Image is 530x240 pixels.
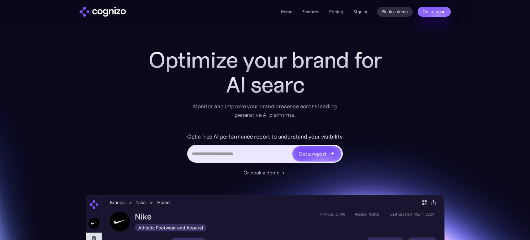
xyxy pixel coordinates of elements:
a: Pricing [329,9,343,15]
a: Or book a demo [243,169,287,176]
a: Get a reportstarstarstar [292,146,342,162]
img: star [329,152,330,152]
div: Get a report [299,150,326,157]
div: AI searc [141,72,389,97]
label: Get a free AI performance report to understand your visibility [187,132,343,142]
a: Home [281,9,292,15]
h1: Optimize your brand for [141,48,389,72]
form: Hero URL Input Form [187,132,343,166]
a: Book a demo [377,7,413,17]
a: home [80,7,126,17]
img: star [329,154,331,156]
img: cognizo logo [80,7,126,17]
a: Get a report [418,7,451,17]
div: Or book a demo [243,169,279,176]
img: star [331,151,335,155]
a: Features [302,9,319,15]
a: Sign in [353,8,367,15]
div: Monitor and improve your brand presence across leading generative AI platforms. [189,102,341,119]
